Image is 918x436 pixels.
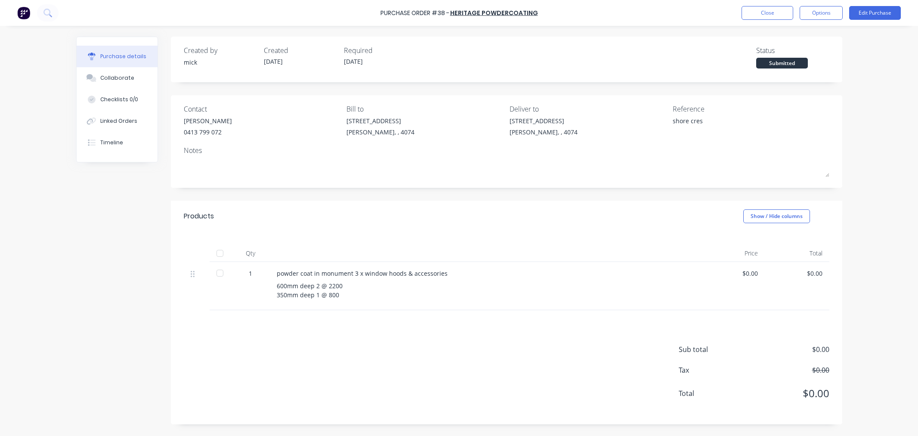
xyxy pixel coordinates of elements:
[346,128,414,137] div: [PERSON_NAME], , 4074
[17,6,30,19] img: Factory
[450,9,538,17] a: Heritage Powdercoating
[673,116,780,136] textarea: shore cres
[184,104,340,114] div: Contact
[743,386,829,401] span: $0.00
[849,6,901,20] button: Edit Purchase
[77,110,158,132] button: Linked Orders
[707,269,758,278] div: $0.00
[100,117,137,125] div: Linked Orders
[231,245,270,262] div: Qty
[765,245,829,262] div: Total
[184,116,232,125] div: [PERSON_NAME]
[344,45,417,56] div: Required
[238,269,263,278] div: 1
[700,245,765,262] div: Price
[772,269,822,278] div: $0.00
[277,281,693,299] div: 600mm deep 2 @ 2200 350mm deep 1 @ 800
[756,45,829,56] div: Status
[184,45,257,56] div: Created by
[800,6,843,20] button: Options
[742,6,793,20] button: Close
[743,209,810,223] button: Show / Hide columns
[184,128,232,137] div: 0413 799 072
[756,58,808,69] div: Submitted
[380,9,449,18] div: Purchase Order #38 -
[100,74,134,82] div: Collaborate
[184,211,214,221] div: Products
[264,45,337,56] div: Created
[673,104,829,114] div: Reference
[510,128,578,137] div: [PERSON_NAME], , 4074
[77,46,158,67] button: Purchase details
[679,344,743,355] span: Sub total
[77,132,158,153] button: Timeline
[100,53,146,60] div: Purchase details
[184,58,257,67] div: mick
[77,67,158,89] button: Collaborate
[184,145,829,156] div: Notes
[679,365,743,375] span: Tax
[743,344,829,355] span: $0.00
[743,365,829,375] span: $0.00
[510,104,666,114] div: Deliver to
[100,96,138,103] div: Checklists 0/0
[346,116,414,125] div: [STREET_ADDRESS]
[510,116,578,125] div: [STREET_ADDRESS]
[679,388,743,399] span: Total
[100,139,123,146] div: Timeline
[77,89,158,110] button: Checklists 0/0
[346,104,503,114] div: Bill to
[277,269,693,278] div: powder coat in monument 3 x window hoods & accessories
